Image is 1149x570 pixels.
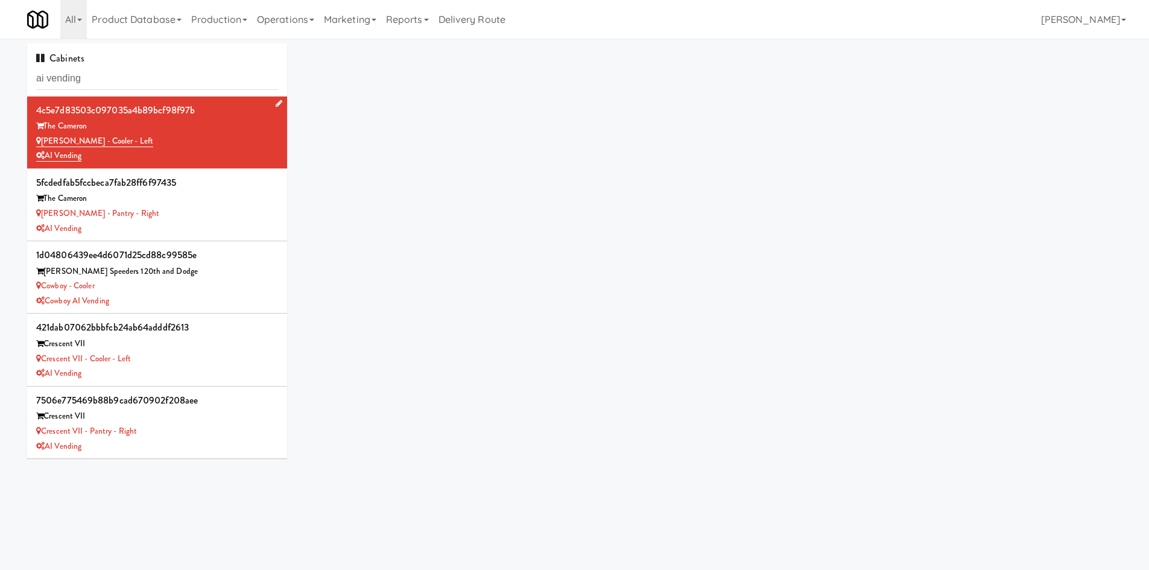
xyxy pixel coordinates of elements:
[36,150,81,162] a: AI Vending
[36,367,81,379] a: AI Vending
[36,101,278,119] div: 4c5e7d83503c097035a4b89bcf98f97b
[36,191,278,206] div: The Cameron
[36,353,131,364] a: Crescent VII - Cooler - Left
[36,337,278,352] div: Crescent VII
[27,314,287,386] li: 421dab07062bbbfcb24ab64adddf2613Crescent VII Crescent VII - Cooler - LeftAI Vending
[36,174,278,192] div: 5fcdedfab5fccbeca7fab28ff6f97435
[36,51,84,65] span: Cabinets
[36,295,109,306] a: Cowboy AI Vending
[36,68,278,90] input: Search cabinets
[27,9,48,30] img: Micromart
[36,246,278,264] div: 1d04806439ee4d6071d25cd88c99585e
[36,318,278,337] div: 421dab07062bbbfcb24ab64adddf2613
[36,425,137,437] a: Crescent VII - Pantry - Right
[27,387,287,459] li: 7506e775469b88b9cad670902f208aeeCrescent VII Crescent VII - Pantry - RightAI Vending
[36,280,95,291] a: Cowboy - Cooler
[36,264,278,279] div: [PERSON_NAME] Speeders 120th and Dodge
[36,391,278,410] div: 7506e775469b88b9cad670902f208aee
[36,135,153,147] a: [PERSON_NAME] - Cooler - Left
[36,409,278,424] div: Crescent VII
[36,223,81,234] a: AI Vending
[36,207,159,219] a: [PERSON_NAME] - Pantry - Right
[36,440,81,452] a: AI Vending
[36,119,278,134] div: The Cameron
[27,169,287,241] li: 5fcdedfab5fccbeca7fab28ff6f97435The Cameron [PERSON_NAME] - Pantry - RightAI Vending
[27,97,287,169] li: 4c5e7d83503c097035a4b89bcf98f97bThe Cameron [PERSON_NAME] - Cooler - LeftAI Vending
[27,241,287,314] li: 1d04806439ee4d6071d25cd88c99585e[PERSON_NAME] Speeders 120th and Dodge Cowboy - CoolerCowboy AI V...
